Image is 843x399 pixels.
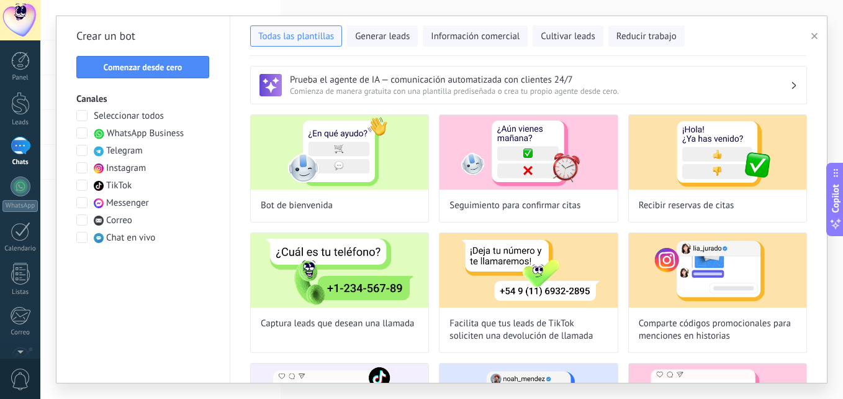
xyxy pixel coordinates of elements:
span: Chat en vivo [106,232,155,244]
span: Comparte códigos promocionales para menciones en historias [639,318,796,342]
span: TikTok [106,180,132,192]
span: Reducir trabajo [616,30,677,43]
div: Listas [2,288,38,296]
span: Facilita que tus leads de TikTok soliciten una devolución de llamada [449,318,607,342]
button: Generar leads [347,25,418,47]
span: Recibir reservas de citas [639,199,734,212]
span: Captura leads que desean una llamada [261,318,415,330]
span: Telegram [106,145,143,157]
img: Seguimiento para confirmar citas [440,115,617,190]
span: Seleccionar todos [94,110,164,122]
span: Información comercial [431,30,520,43]
h2: Crear un bot [76,26,210,46]
button: Todas las plantillas [250,25,342,47]
span: WhatsApp Business [107,127,184,140]
button: Información comercial [423,25,528,47]
span: Cultivar leads [541,30,595,43]
button: Cultivar leads [533,25,603,47]
span: Todas las plantillas [258,30,334,43]
span: Correo [106,214,132,227]
button: Comenzar desde cero [76,56,209,78]
div: Panel [2,74,38,82]
img: Bot de bienvenida [251,115,428,190]
div: Calendario [2,245,38,253]
button: Reducir trabajo [608,25,685,47]
span: Copilot [829,185,842,213]
span: Generar leads [355,30,410,43]
span: Seguimiento para confirmar citas [449,199,580,212]
span: Messenger [106,197,149,209]
img: Facilita que tus leads de TikTok soliciten una devolución de llamada [440,233,617,308]
span: Comienza de manera gratuita con una plantilla prediseñada o crea tu propio agente desde cero. [290,86,790,96]
div: Chats [2,158,38,167]
h3: Canales [76,93,210,105]
div: WhatsApp [2,200,38,212]
img: Comparte códigos promocionales para menciones en historias [629,233,806,308]
div: Correo [2,329,38,337]
span: Comenzar desde cero [104,63,183,71]
img: Recibir reservas de citas [629,115,806,190]
span: Instagram [106,162,146,175]
img: Captura leads que desean una llamada [251,233,428,308]
h3: Prueba el agente de IA — comunicación automatizada con clientes 24/7 [290,74,790,86]
div: Leads [2,119,38,127]
span: Bot de bienvenida [261,199,333,212]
